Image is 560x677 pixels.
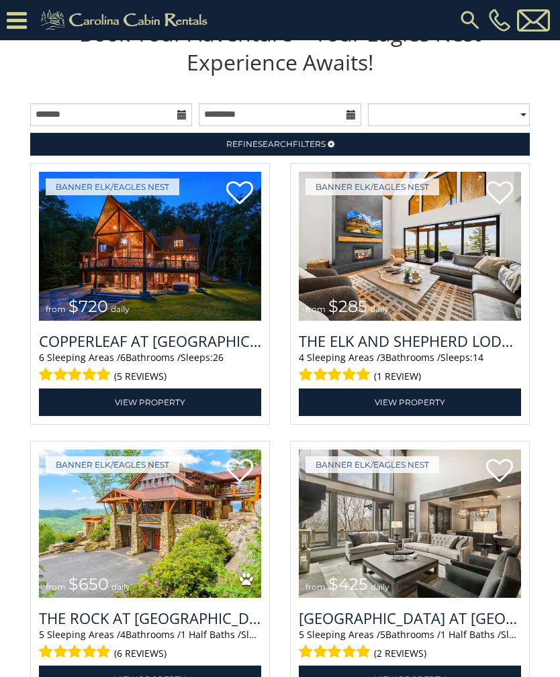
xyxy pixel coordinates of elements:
a: Banner Elk/Eagles Nest [46,178,179,195]
span: (5 reviews) [114,368,167,385]
a: Banner Elk/Eagles Nest [306,178,439,195]
span: 6 [120,351,126,364]
a: View Property [299,388,521,416]
h3: The Elk And Shepherd Lodge at Eagles Nest [299,331,521,351]
span: from [306,304,326,314]
span: 1 Half Baths / [181,628,241,641]
span: $285 [328,297,367,316]
span: 5 [380,628,385,641]
span: (6 reviews) [114,645,167,662]
span: from [46,582,66,592]
a: Add to favorites [226,180,253,208]
a: Add to favorites [486,458,513,486]
div: Sleeping Areas / Bathrooms / Sleeps: [299,628,521,662]
a: View Property [39,388,261,416]
span: 14 [473,351,483,364]
span: daily [370,304,389,314]
h1: Book Your Adventure – Your Eagles Nest Experience Awaits! [20,19,540,76]
a: Copperleaf at Eagles Nest from $720 daily [39,172,261,321]
span: (1 review) [374,368,421,385]
a: The Elk And Shepherd Lodge at Eagles Nest from $285 daily [299,172,521,321]
a: Banner Elk/Eagles Nest [306,456,439,473]
h3: The Rock at Eagles Nest [39,608,261,628]
h3: Sunset Ridge Hideaway at Eagles Nest [299,608,521,628]
img: The Elk And Shepherd Lodge at Eagles Nest [299,172,521,321]
span: from [46,304,66,314]
img: Sunset Ridge Hideaway at Eagles Nest [299,450,521,598]
a: [PHONE_NUMBER] [485,9,514,32]
span: $650 [68,574,109,594]
a: Banner Elk/Eagles Nest [46,456,179,473]
a: [GEOGRAPHIC_DATA] at [GEOGRAPHIC_DATA] [299,608,521,628]
a: Copperleaf at [GEOGRAPHIC_DATA] [39,331,261,351]
span: 3 [380,351,385,364]
span: 4 [120,628,126,641]
span: daily [111,582,130,592]
span: 5 [39,628,44,641]
span: daily [371,582,389,592]
div: Sleeping Areas / Bathrooms / Sleeps: [299,351,521,385]
a: Sunset Ridge Hideaway at Eagles Nest from $425 daily [299,450,521,598]
span: 1 Half Baths / [440,628,501,641]
span: 26 [213,351,224,364]
div: Sleeping Areas / Bathrooms / Sleeps: [39,628,261,662]
span: 5 [299,628,304,641]
span: Search [258,139,293,149]
img: The Rock at Eagles Nest [39,450,261,598]
span: Refine Filters [226,139,326,149]
span: 6 [39,351,44,364]
span: $425 [328,574,368,594]
div: Sleeping Areas / Bathrooms / Sleeps: [39,351,261,385]
h3: Copperleaf at Eagles Nest [39,331,261,351]
a: Add to favorites [226,458,253,486]
span: (2 reviews) [374,645,426,662]
span: daily [111,304,130,314]
img: Copperleaf at Eagles Nest [39,172,261,321]
a: The Rock at Eagles Nest from $650 daily [39,450,261,598]
a: Add to favorites [486,180,513,208]
a: The Rock at [GEOGRAPHIC_DATA] [39,608,261,628]
span: from [306,582,326,592]
a: RefineSearchFilters [30,133,530,156]
img: search-regular.svg [458,8,482,32]
span: $720 [68,297,108,316]
img: Khaki-logo.png [34,7,219,34]
span: 4 [299,351,304,364]
a: The Elk And Shepherd Lodge at [GEOGRAPHIC_DATA] [299,331,521,351]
